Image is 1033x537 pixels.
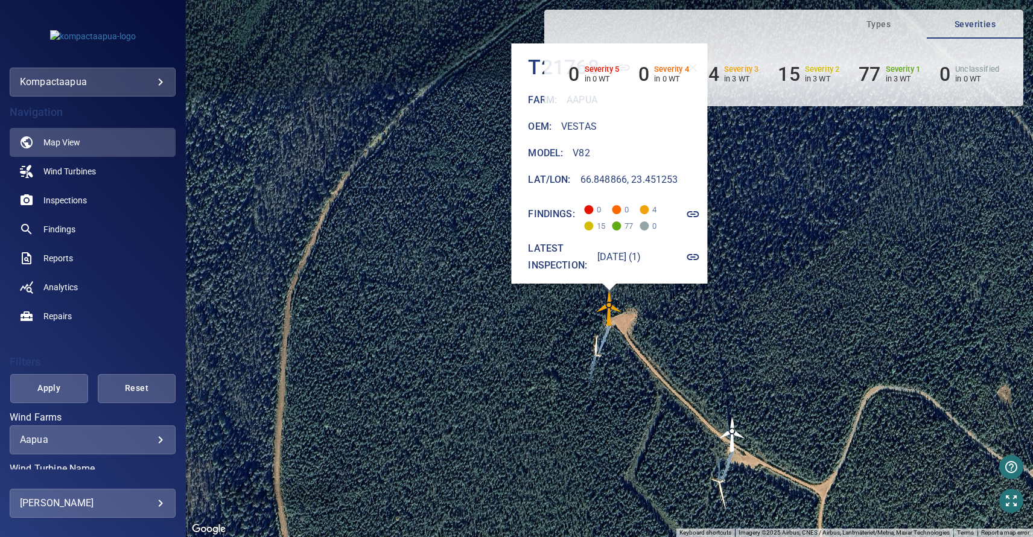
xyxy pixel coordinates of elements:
[886,65,921,74] h6: Severity 1
[939,63,950,86] h6: 0
[585,74,620,83] p: in 0 WT
[10,106,176,118] h4: Navigation
[724,65,759,74] h6: Severity 3
[568,63,579,86] h6: 0
[573,145,590,162] h6: V82
[585,65,620,74] h6: Severity 5
[591,290,628,326] gmp-advanced-marker: T21768
[528,55,599,80] h4: T21768
[591,290,628,326] img: windFarmIconCat3.svg
[805,74,840,83] p: in 3 WT
[640,205,649,214] span: Severity 3
[43,310,72,322] span: Repairs
[43,223,75,235] span: Findings
[43,281,78,293] span: Analytics
[597,249,641,265] h6: [DATE] (1)
[20,434,165,445] div: Aapua
[98,374,176,403] button: Reset
[638,63,649,86] h6: 0
[43,136,80,148] span: Map View
[10,302,176,331] a: repairs noActive
[43,165,96,177] span: Wind Turbines
[50,30,136,42] img: kompactaapua-logo
[568,63,619,86] li: Severity 5
[20,72,165,92] div: kompactaapua
[838,17,920,32] span: Types
[724,74,759,83] p: in 3 WT
[640,198,660,214] span: 4
[981,529,1029,536] a: Report a map error
[679,529,731,537] button: Keyboard shortcuts
[714,416,751,453] img: windFarmIcon.svg
[955,74,999,83] p: in 0 WT
[10,273,176,302] a: analytics noActive
[585,198,604,214] span: 0
[10,186,176,215] a: inspections noActive
[640,214,660,230] span: 0
[580,171,678,188] h6: 66.848866, 23.451253
[528,92,557,109] h6: Farm :
[778,63,799,86] h6: 15
[10,157,176,186] a: windturbines noActive
[43,194,87,206] span: Inspections
[10,464,176,474] label: Wind Turbine Name
[805,65,840,74] h6: Severity 2
[585,205,594,214] span: Severity 5
[10,68,176,97] div: kompactaapua
[585,214,604,230] span: 15
[739,529,950,536] span: Imagery ©2025 Airbus, CNES / Airbus, Lantmäteriet/Metria, Maxar Technologies
[113,381,161,396] span: Reset
[561,118,597,135] h6: Vestas
[25,381,73,396] span: Apply
[10,413,176,422] label: Wind Farms
[612,221,621,230] span: Severity 1
[708,63,719,86] h6: 4
[939,63,999,86] li: Severity Unclassified
[612,214,632,230] span: 77
[778,63,839,86] li: Severity 2
[528,145,563,162] h6: Model :
[859,63,880,86] h6: 77
[43,252,73,264] span: Reports
[10,215,176,244] a: findings noActive
[654,65,689,74] h6: Severity 4
[654,74,689,83] p: in 0 WT
[189,521,229,537] img: Google
[714,416,751,453] gmp-advanced-marker: T21769
[10,374,88,403] button: Apply
[528,206,574,223] h6: Findings:
[528,240,588,274] h6: Latest inspection:
[640,221,649,230] span: Severity Unclassified
[189,521,229,537] a: Open this area in Google Maps (opens a new window)
[10,425,176,454] div: Wind Farms
[859,63,920,86] li: Severity 1
[886,74,921,83] p: in 3 WT
[934,17,1016,32] span: Severities
[10,128,176,157] a: map active
[10,356,176,368] h4: Filters
[957,529,974,536] a: Terms (opens in new tab)
[585,221,594,230] span: Severity 2
[612,198,632,214] span: 0
[10,244,176,273] a: reports noActive
[20,494,165,513] div: [PERSON_NAME]
[528,118,551,135] h6: Oem :
[528,171,570,188] h6: Lat/Lon :
[955,65,999,74] h6: Unclassified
